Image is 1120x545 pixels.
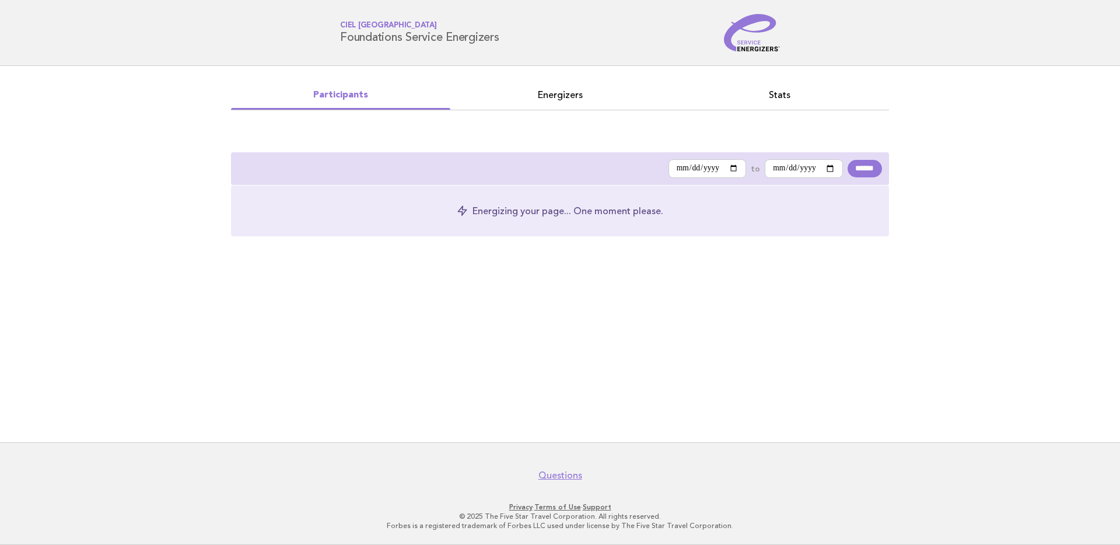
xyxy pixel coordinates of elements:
p: · · [203,502,917,512]
img: Service Energizers [724,14,780,51]
p: Forbes is a registered trademark of Forbes LLC used under license by The Five Star Travel Corpora... [203,521,917,530]
a: Support [583,503,611,511]
p: © 2025 The Five Star Travel Corporation. All rights reserved. [203,512,917,521]
a: Questions [538,470,582,481]
label: to [751,163,760,174]
a: Terms of Use [534,503,581,511]
span: Ciel [GEOGRAPHIC_DATA] [340,22,499,30]
a: Participants [231,87,450,103]
h1: Foundations Service Energizers [340,22,499,44]
p: Energizing your page... One moment please. [473,204,663,218]
a: Stats [670,87,889,103]
a: Privacy [509,503,533,511]
a: Energizers [450,87,670,103]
